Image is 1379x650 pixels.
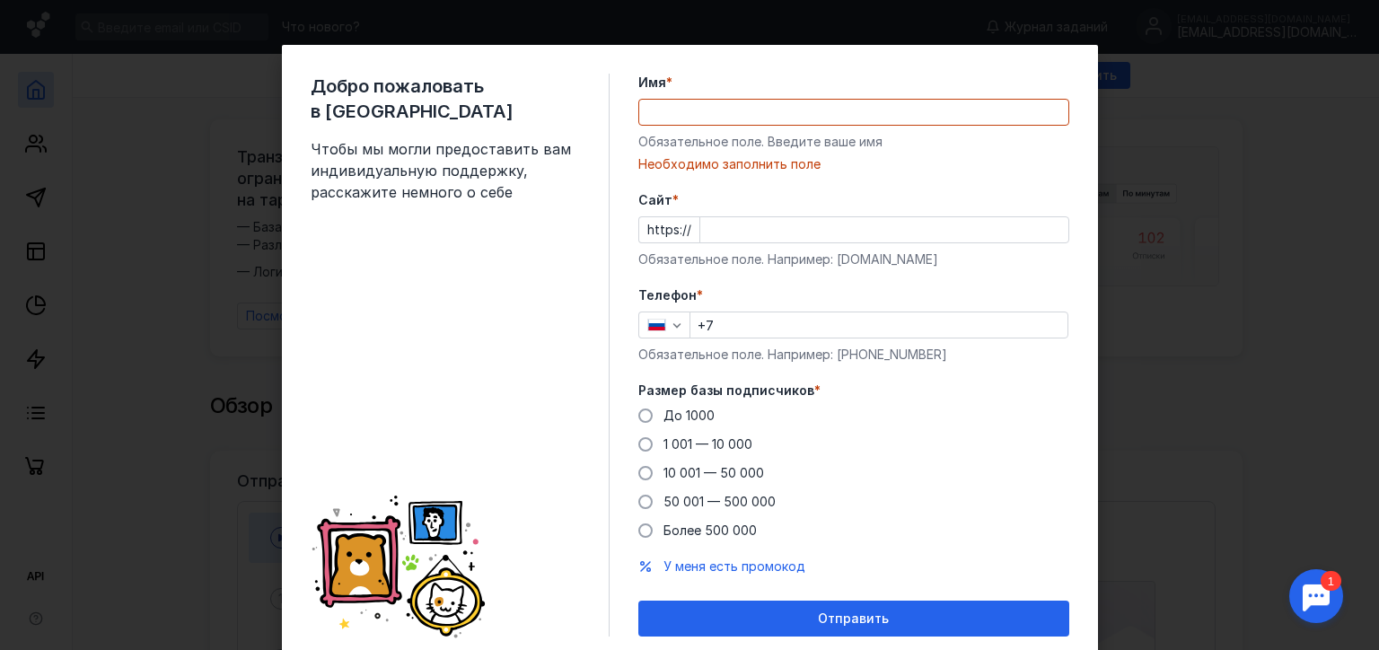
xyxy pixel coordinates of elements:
[663,558,805,574] span: У меня есть промокод
[638,382,814,400] span: Размер базы подписчиков
[638,286,697,304] span: Телефон
[311,74,580,124] span: Добро пожаловать в [GEOGRAPHIC_DATA]
[663,558,805,575] button: У меня есть промокод
[638,191,672,209] span: Cайт
[663,494,776,509] span: 50 001 — 500 000
[663,408,715,423] span: До 1000
[638,250,1069,268] div: Обязательное поле. Например: [DOMAIN_NAME]
[638,133,1069,151] div: Обязательное поле. Введите ваше имя
[638,155,1069,173] div: Необходимо заполнить поле
[638,601,1069,637] button: Отправить
[663,523,757,538] span: Более 500 000
[663,436,752,452] span: 1 001 — 10 000
[663,465,764,480] span: 10 001 — 50 000
[40,11,61,31] div: 1
[638,74,666,92] span: Имя
[818,611,889,627] span: Отправить
[638,346,1069,364] div: Обязательное поле. Например: [PHONE_NUMBER]
[311,138,580,203] span: Чтобы мы могли предоставить вам индивидуальную поддержку, расскажите немного о себе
